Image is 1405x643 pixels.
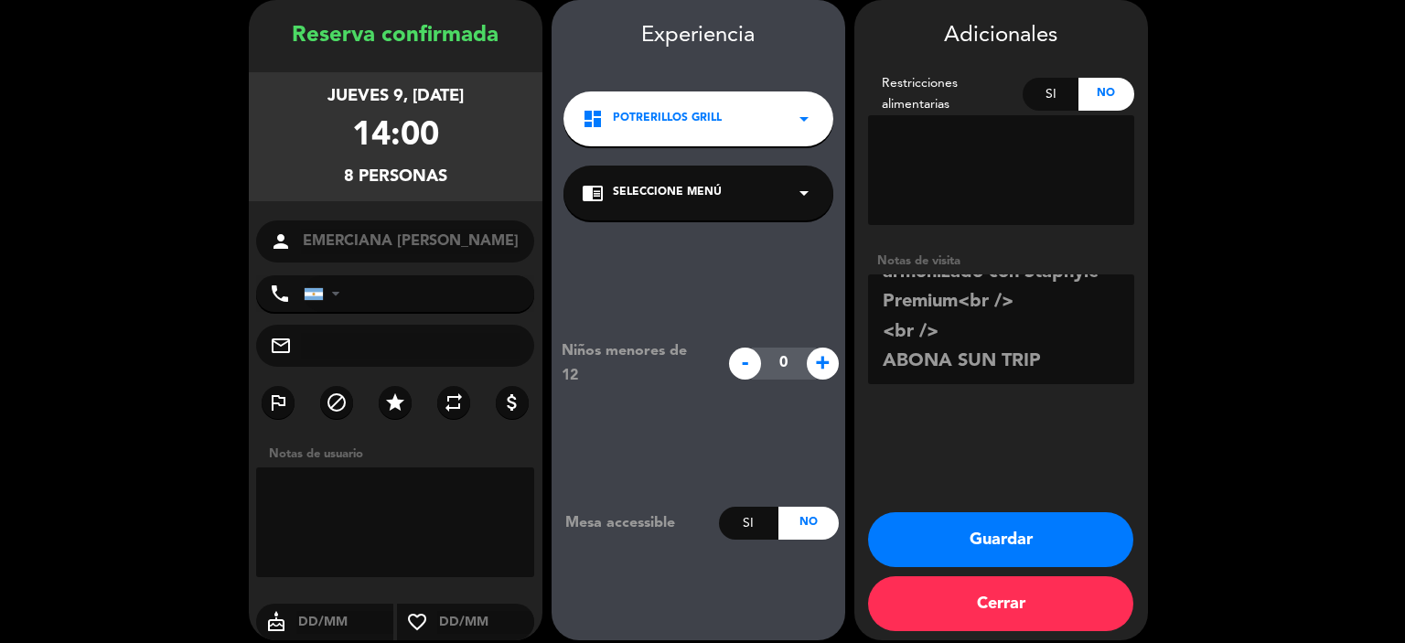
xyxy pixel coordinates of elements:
div: Argentina: +54 [305,276,347,311]
i: star [384,391,406,413]
div: Niños menores de 12 [548,339,719,387]
button: Guardar [868,512,1133,567]
i: person [270,230,292,252]
i: arrow_drop_down [793,108,815,130]
i: block [326,391,348,413]
span: - [729,348,761,380]
i: phone [269,283,291,305]
i: mail_outline [270,335,292,357]
i: cake [256,611,296,633]
button: Cerrar [868,576,1133,631]
div: Reserva confirmada [249,18,542,54]
div: Notas de usuario [260,445,542,464]
i: dashboard [582,108,604,130]
i: chrome_reader_mode [582,182,604,204]
div: Restricciones alimentarias [868,73,1024,115]
i: favorite_border [397,611,437,633]
div: No [778,507,838,540]
div: 8 personas [344,164,447,190]
i: arrow_drop_down [793,182,815,204]
span: Seleccione Menú [613,184,722,202]
div: Experiencia [552,18,845,54]
span: Potrerillos grill [613,110,722,128]
input: DD/MM [296,611,394,634]
input: DD/MM [437,611,535,634]
div: Notas de visita [868,252,1134,271]
div: 14:00 [352,110,439,164]
i: repeat [443,391,465,413]
div: jueves 9, [DATE] [327,83,464,110]
i: outlined_flag [267,391,289,413]
div: No [1078,78,1134,111]
i: attach_money [501,391,523,413]
div: Si [719,507,778,540]
span: + [807,348,839,380]
div: Mesa accessible [552,511,719,535]
div: Si [1023,78,1078,111]
div: Adicionales [868,18,1134,54]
